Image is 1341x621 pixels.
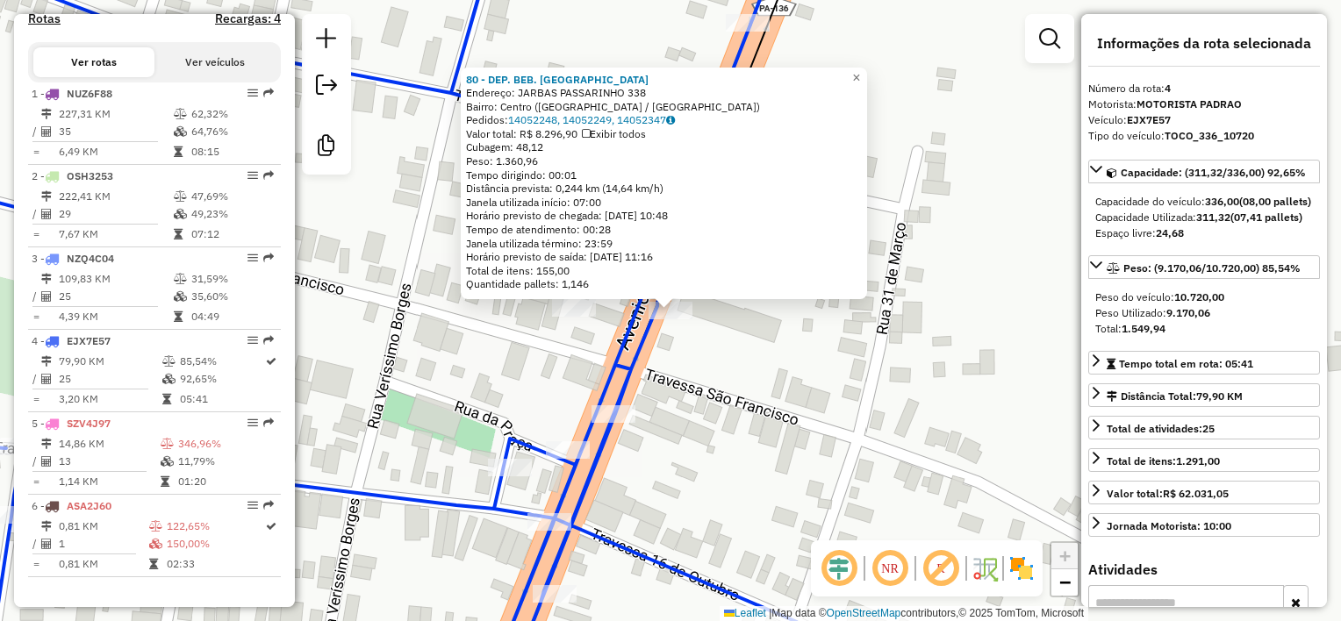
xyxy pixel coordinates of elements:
i: Total de Atividades [41,539,52,549]
td: 62,32% [190,105,274,123]
td: 122,65% [166,517,264,535]
span: 1 - [32,87,112,100]
a: Total de atividades:25 [1088,416,1320,439]
i: Tempo total em rota [174,311,183,322]
td: / [32,370,40,388]
h4: Informações da rota selecionada [1088,35,1320,52]
span: | [769,607,771,619]
td: 31,59% [190,270,274,288]
strong: (07,41 pallets) [1230,211,1302,224]
span: Ocultar NR [869,547,911,589]
h4: Recargas: 4 [215,11,281,26]
i: % de utilização da cubagem [161,456,174,467]
em: Rota exportada [263,335,274,346]
button: Ver rotas [33,47,154,77]
strong: 1.549,94 [1122,322,1165,335]
a: Distância Total:79,90 KM [1088,383,1320,407]
div: Pedidos: [466,113,862,127]
a: Peso: (9.170,06/10.720,00) 85,54% [1088,255,1320,279]
i: Total de Atividades [41,126,52,137]
i: Tempo total em rota [162,394,171,404]
i: Total de Atividades [41,456,52,467]
td: 0,81 KM [58,555,148,573]
a: Zoom in [1051,543,1078,569]
span: 6 - [32,499,111,512]
i: % de utilização da cubagem [174,209,187,219]
i: Distância Total [41,274,52,284]
td: 02:33 [166,555,264,573]
strong: 25 [1202,422,1215,435]
td: = [32,555,40,573]
i: Distância Total [41,356,52,367]
td: 25 [58,370,161,388]
td: / [32,288,40,305]
td: / [32,123,40,140]
td: / [32,535,40,553]
i: Tempo total em rota [161,476,169,487]
div: Valor total: [1107,486,1229,502]
td: 4,39 KM [58,308,173,325]
strong: R$ 62.031,05 [1163,487,1229,500]
td: 11,79% [177,453,274,470]
span: Capacidade: (311,32/336,00) 92,65% [1121,166,1306,179]
div: Capacidade: (311,32/336,00) 92,65% [1088,187,1320,248]
td: 13 [58,453,160,470]
div: Distância Total: [1107,389,1243,404]
i: % de utilização do peso [149,521,162,532]
td: 1 [58,535,148,553]
img: Fluxo de ruas [971,554,999,582]
a: Jornada Motorista: 10:00 [1088,513,1320,537]
strong: 10.720,00 [1174,290,1224,303]
td: 346,96% [177,435,274,453]
span: 2 - [32,169,113,182]
td: 92,65% [179,370,264,388]
strong: 311,32 [1196,211,1230,224]
td: 01:20 [177,473,274,490]
em: Opções [247,253,258,263]
td: = [32,225,40,243]
em: Opções [247,500,258,510]
div: Janela utilizada início: 07:00 [466,196,862,210]
div: Motorista: [1088,96,1320,112]
div: Número da rota: [1088,81,1320,96]
i: Rota otimizada [266,356,276,367]
a: Criar modelo [309,128,344,168]
a: Leaflet [724,607,766,619]
td: 6,49 KM [58,143,173,161]
button: Ver veículos [154,47,276,77]
div: Total de itens: 155,00 [466,264,862,278]
strong: EJX7E57 [1127,113,1171,126]
td: 07:12 [190,225,274,243]
td: = [32,390,40,408]
div: Peso Utilizado: [1095,305,1313,321]
td: 222,41 KM [58,188,173,205]
em: Opções [247,170,258,181]
span: ASA2J60 [67,499,111,512]
em: Rota exportada [263,253,274,263]
div: Janela utilizada término: 23:59 [466,237,862,251]
div: Peso: 1.360,96 [466,154,862,168]
i: Total de Atividades [41,374,52,384]
span: Exibir todos [582,127,646,140]
strong: (08,00 pallets) [1239,195,1311,208]
div: Horário previsto de chegada: [DATE] 10:48 [466,209,862,223]
a: Rotas [28,11,61,26]
strong: 24,68 [1156,226,1184,239]
span: SZV4J97 [67,417,111,430]
td: / [32,205,40,223]
td: 49,23% [190,205,274,223]
td: 47,69% [190,188,274,205]
div: Capacidade Utilizada: [1095,210,1313,225]
img: Exibir/Ocultar setores [1008,554,1036,582]
i: Distância Total [41,109,52,119]
strong: 1.291,00 [1176,454,1220,468]
a: Capacidade: (311,32/336,00) 92,65% [1088,160,1320,183]
a: Valor total:R$ 62.031,05 [1088,481,1320,504]
strong: 9.170,06 [1166,306,1210,319]
td: 85,54% [179,353,264,370]
a: Total de itens:1.291,00 [1088,448,1320,472]
div: Tempo dirigindo: 00:01 [466,168,862,182]
span: − [1059,571,1071,593]
span: 79,90 KM [1196,389,1243,403]
td: 64,76% [190,123,274,140]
